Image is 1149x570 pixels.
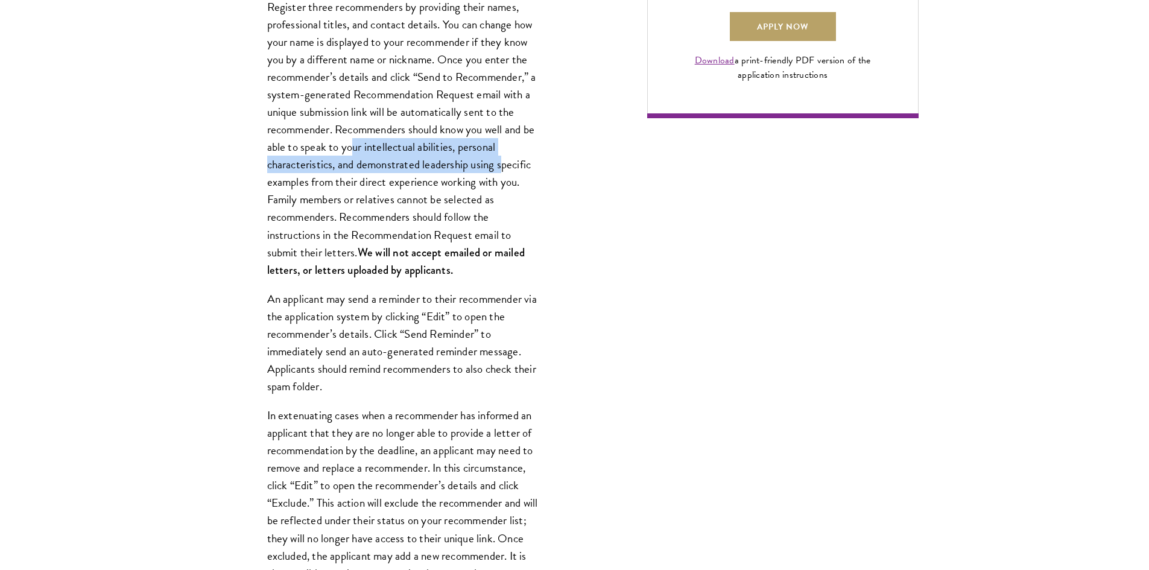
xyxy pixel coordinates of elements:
[730,12,836,41] a: Apply Now
[681,53,885,82] div: a print-friendly PDF version of the application instructions
[695,53,735,68] a: Download
[267,244,525,278] strong: We will not accept emailed or mailed letters, or letters uploaded by applicants.
[267,290,539,395] p: An applicant may send a reminder to their recommender via the application system by clicking “Edi...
